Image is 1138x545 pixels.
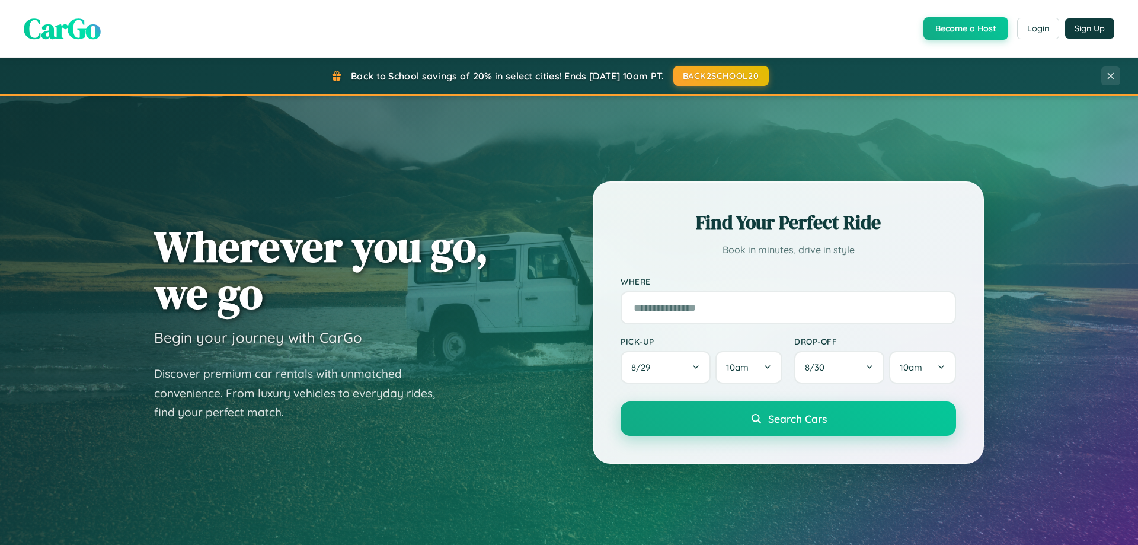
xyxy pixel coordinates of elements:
span: CarGo [24,9,101,48]
h3: Begin your journey with CarGo [154,329,362,346]
span: 8 / 30 [805,362,830,373]
h1: Wherever you go, we go [154,223,488,317]
span: Back to School savings of 20% in select cities! Ends [DATE] 10am PT. [351,70,664,82]
button: 8/29 [621,351,711,384]
span: Search Cars [768,412,827,425]
span: 10am [726,362,749,373]
label: Pick-up [621,336,782,346]
button: 10am [889,351,956,384]
h2: Find Your Perfect Ride [621,209,956,235]
button: Search Cars [621,401,956,436]
button: Sign Up [1065,18,1114,39]
span: 8 / 29 [631,362,656,373]
button: 8/30 [794,351,884,384]
button: 10am [715,351,782,384]
button: Login [1017,18,1059,39]
label: Drop-off [794,336,956,346]
button: Become a Host [923,17,1008,40]
p: Book in minutes, drive in style [621,241,956,259]
label: Where [621,276,956,286]
p: Discover premium car rentals with unmatched convenience. From luxury vehicles to everyday rides, ... [154,364,450,422]
span: 10am [900,362,922,373]
button: BACK2SCHOOL20 [673,66,769,86]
